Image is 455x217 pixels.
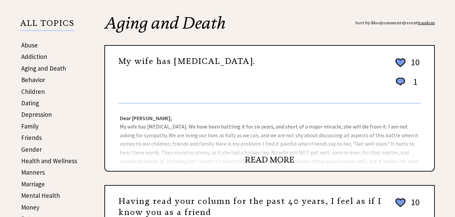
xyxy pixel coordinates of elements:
strong: Dear [PERSON_NAME], [120,115,172,121]
a: random [419,20,435,25]
h2: Aging and Death [104,15,435,45]
a: likes [371,20,381,25]
a: recent [404,20,418,25]
a: READ MORE [245,155,294,165]
td: 10 [408,57,420,75]
a: Abuse [21,41,38,49]
div: My wife has [MEDICAL_DATA]. We have been battling it for six years, and short of a major miracle,... [105,104,434,171]
a: Behavior [21,76,45,84]
a: Family [21,122,39,130]
td: 1 [408,76,420,94]
a: Manners [21,168,45,176]
a: Gender [21,145,42,153]
td: 10 [408,196,420,215]
p: ALL TOPICS [20,20,74,31]
a: Friends [21,134,42,142]
a: My wife has [MEDICAL_DATA]. [119,56,255,66]
a: Marriage [21,180,45,188]
a: Children [21,87,45,96]
img: heart_outline%202.png [394,57,407,69]
a: Depression [21,110,52,118]
a: comments [382,20,403,25]
a: Dating [21,99,39,107]
a: Aging and Death [21,64,66,72]
a: Money [21,203,39,211]
img: message_round%201.png [394,76,407,87]
img: heart_outline%202.png [394,197,407,209]
a: Mental Health [21,191,60,200]
a: Addiction [21,52,47,61]
a: Health and Wellness [21,157,77,165]
div: Sort by: | | | [355,15,435,31]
